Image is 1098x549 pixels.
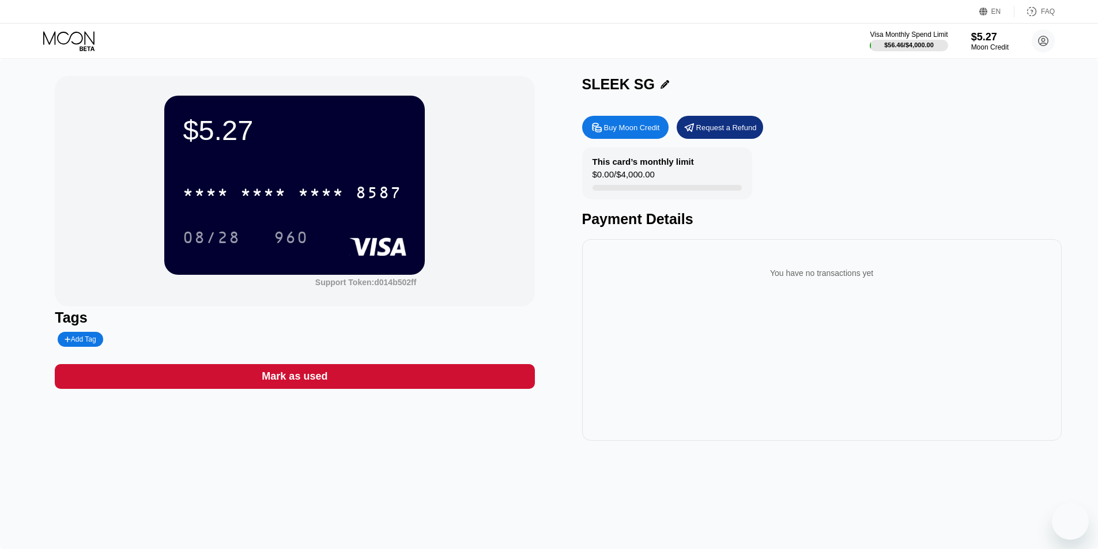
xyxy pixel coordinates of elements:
div: Request a Refund [677,116,763,139]
div: $5.27 [183,114,406,146]
div: 960 [274,230,308,248]
div: Add Tag [58,332,103,347]
div: This card’s monthly limit [593,157,694,166]
div: $0.00 / $4,000.00 [593,169,655,185]
div: FAQ [1014,6,1055,17]
div: Visa Monthly Spend Limit$56.46/$4,000.00 [870,31,948,51]
div: SLEEK SG [582,76,655,93]
div: Add Tag [65,335,96,343]
div: Mark as used [55,364,534,389]
div: Tags [55,309,534,326]
div: 8587 [356,185,402,203]
div: $56.46 / $4,000.00 [884,41,934,48]
div: Moon Credit [971,43,1009,51]
div: Buy Moon Credit [604,123,660,132]
div: Support Token:d014b502ff [315,278,417,287]
div: $5.27Moon Credit [971,31,1009,51]
div: Request a Refund [696,123,757,132]
div: $5.27 [971,31,1009,43]
div: FAQ [1041,7,1055,16]
div: Mark as used [262,370,327,383]
div: You have no transactions yet [591,257,1052,289]
div: EN [979,6,1014,17]
div: Buy Moon Credit [582,116,669,139]
div: Payment Details [582,211,1062,228]
div: Support Token: d014b502ff [315,278,417,287]
div: Visa Monthly Spend Limit [870,31,948,39]
iframe: Button to launch messaging window [1052,503,1089,540]
div: 08/28 [174,223,249,252]
div: 08/28 [183,230,240,248]
div: 960 [265,223,317,252]
div: EN [991,7,1001,16]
